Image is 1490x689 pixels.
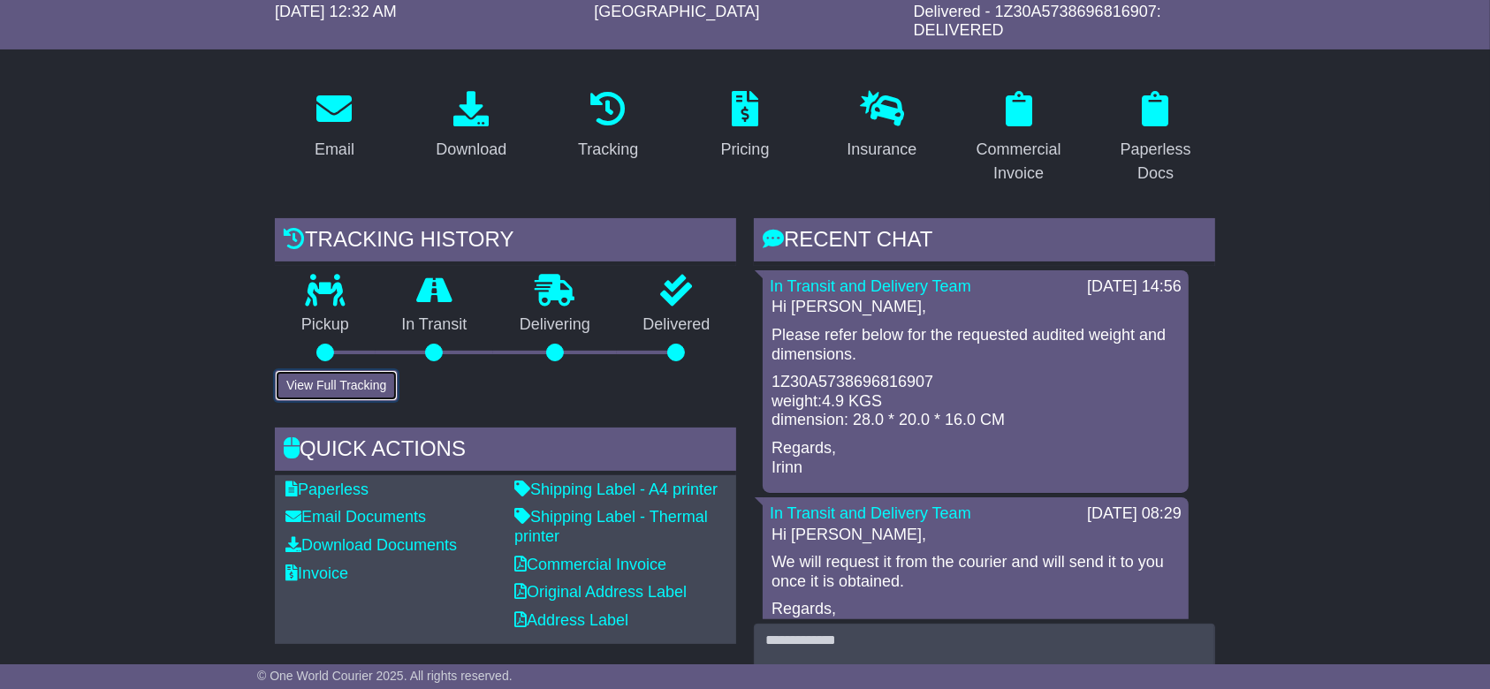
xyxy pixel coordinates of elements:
div: Paperless Docs [1107,138,1204,185]
a: Paperless [285,481,369,498]
div: Commercial Invoice [970,138,1067,185]
div: [DATE] 14:56 [1087,277,1182,297]
div: Quick Actions [275,428,736,475]
p: Pickup [275,315,376,335]
p: Regards, Irinn [772,439,1180,477]
p: Hi [PERSON_NAME], [772,298,1180,317]
a: Insurance [835,85,928,168]
a: Commercial Invoice [514,556,666,573]
a: Email Documents [285,508,426,526]
a: Pricing [709,85,780,168]
a: Invoice [285,564,348,582]
span: [GEOGRAPHIC_DATA] [594,3,759,20]
a: In Transit and Delivery Team [770,277,971,295]
div: Pricing [720,138,769,162]
p: Please refer below for the requested audited weight and dimensions. [772,326,1180,364]
span: Delivered - 1Z30A5738696816907: DELIVERED [914,3,1161,40]
a: Shipping Label - A4 printer [514,481,718,498]
p: We will request it from the courier and will send it to you once it is obtained. [772,553,1180,591]
p: Delivered [617,315,737,335]
a: Original Address Label [514,583,687,601]
a: In Transit and Delivery Team [770,504,971,522]
a: Address Label [514,611,628,629]
a: Commercial Invoice [959,85,1078,192]
a: Download [424,85,518,168]
button: View Full Tracking [275,370,398,401]
p: In Transit [376,315,494,335]
p: Regards, Irinn [772,600,1180,638]
a: Paperless Docs [1096,85,1215,192]
a: Tracking [566,85,650,168]
div: Tracking history [275,218,736,266]
div: RECENT CHAT [754,218,1215,266]
a: Email [303,85,366,168]
p: Delivering [493,315,617,335]
p: 1Z30A5738696816907 weight:4.9 KGS dimension: 28.0 * 20.0 * 16.0 CM [772,373,1180,430]
div: Download [436,138,506,162]
a: Shipping Label - Thermal printer [514,508,708,545]
p: Hi [PERSON_NAME], [772,526,1180,545]
span: [DATE] 12:32 AM [275,3,397,20]
div: Email [315,138,354,162]
span: © One World Courier 2025. All rights reserved. [257,669,513,683]
a: Download Documents [285,536,457,554]
div: [DATE] 08:29 [1087,504,1182,524]
div: Insurance [847,138,916,162]
div: Tracking [578,138,638,162]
